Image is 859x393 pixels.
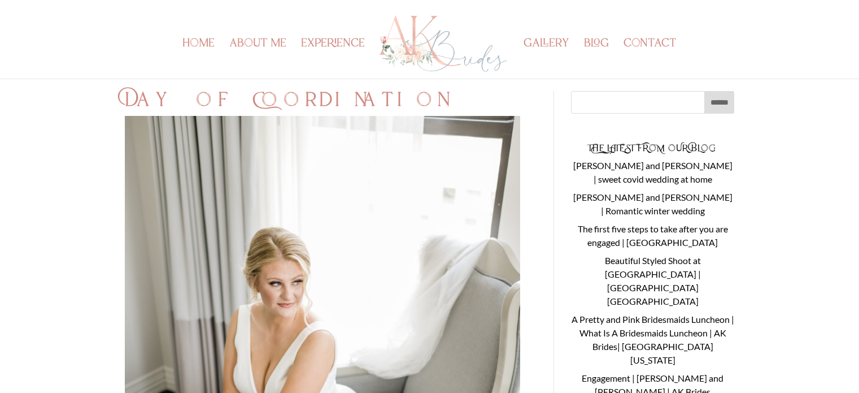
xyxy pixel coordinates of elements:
a: A Pretty and Pink Bridesmaids Luncheon | What Is A Bridesmaids Luncheon | AK Brides| [GEOGRAPHIC_... [572,314,734,365]
a: experience [301,40,365,79]
a: blog [584,40,609,79]
a: [PERSON_NAME] and [PERSON_NAME] | Romantic winter wedding [573,192,732,216]
a: [PERSON_NAME] and [PERSON_NAME] | sweet covid wedding at home [573,160,732,184]
a: Beautiful Styled Shoot at [GEOGRAPHIC_DATA] | [GEOGRAPHIC_DATA] [GEOGRAPHIC_DATA] [605,255,701,306]
a: The first five steps to take after you are engaged | [GEOGRAPHIC_DATA] [578,223,728,248]
a: contact [623,40,677,79]
img: Los Angeles Wedding Planner - AK Brides [377,12,509,75]
a: about me [229,40,286,79]
h2: Day of Coordination [125,91,520,116]
a: gallery [524,40,569,79]
a: home [182,40,215,79]
h4: The Latest from Our Blog [571,144,734,159]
